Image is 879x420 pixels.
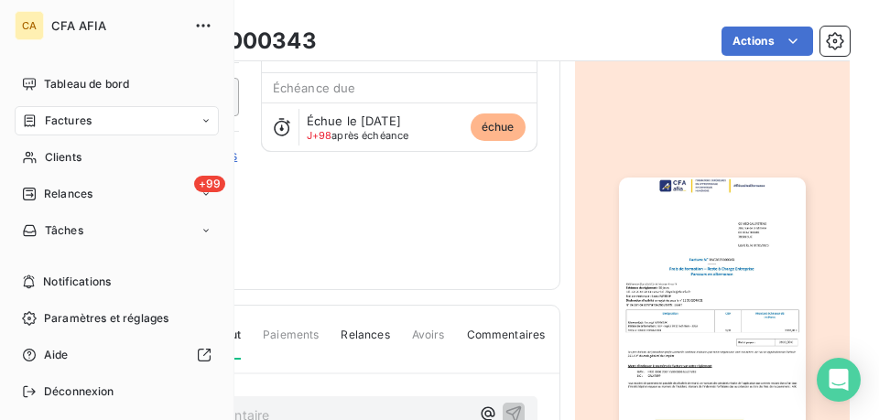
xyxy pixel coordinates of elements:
[467,327,546,358] span: Commentaires
[817,358,861,402] div: Open Intercom Messenger
[307,130,409,141] span: après échéance
[44,76,129,92] span: Tableau de bord
[15,340,219,370] a: Aide
[15,11,44,40] div: CA
[273,81,356,95] span: Échéance due
[43,274,111,290] span: Notifications
[51,18,183,33] span: CFA AFIA
[341,327,389,358] span: Relances
[44,310,168,327] span: Paramètres et réglages
[307,129,332,142] span: J+98
[45,149,81,166] span: Clients
[44,383,114,400] span: Déconnexion
[263,327,319,358] span: Paiements
[44,347,69,363] span: Aide
[307,113,401,128] span: Échue le [DATE]
[722,27,813,56] button: Actions
[412,327,445,358] span: Avoirs
[194,176,225,192] span: +99
[44,186,92,202] span: Relances
[171,25,317,58] h3: 2025000343
[471,113,526,141] span: échue
[45,113,92,129] span: Factures
[45,222,83,239] span: Tâches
